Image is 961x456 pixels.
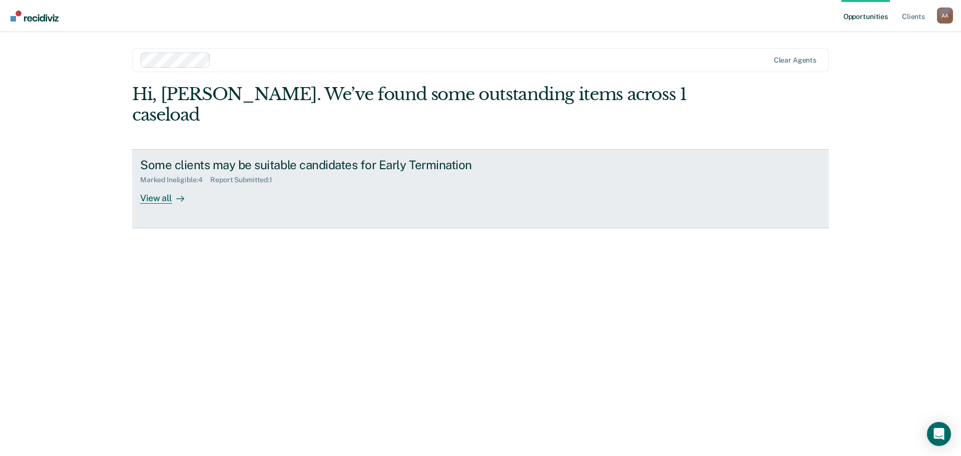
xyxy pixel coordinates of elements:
a: Some clients may be suitable candidates for Early TerminationMarked Ineligible:4Report Submitted:... [132,149,829,228]
div: Clear agents [774,56,816,65]
div: Hi, [PERSON_NAME]. We’ve found some outstanding items across 1 caseload [132,84,690,125]
div: View all [140,184,196,204]
div: Open Intercom Messenger [927,422,951,446]
img: Recidiviz [11,11,59,22]
button: Profile dropdown button [937,8,953,24]
div: Report Submitted : 1 [210,176,280,184]
div: A A [937,8,953,24]
div: Some clients may be suitable candidates for Early Termination [140,158,492,172]
div: Marked Ineligible : 4 [140,176,210,184]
